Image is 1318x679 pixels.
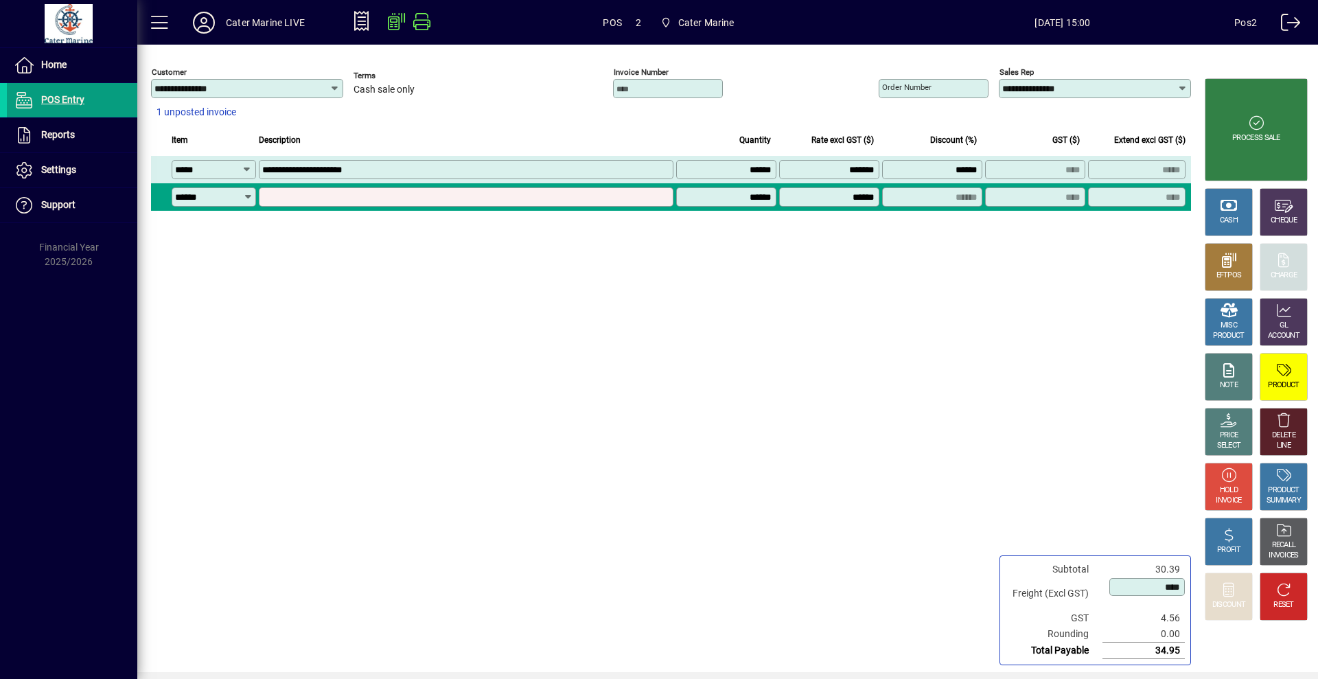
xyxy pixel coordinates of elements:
[1006,626,1102,643] td: Rounding
[1273,600,1294,610] div: RESET
[1234,12,1257,34] div: Pos2
[151,100,242,125] button: 1 unposted invoice
[1006,643,1102,659] td: Total Payable
[41,129,75,140] span: Reports
[1271,216,1297,226] div: CHEQUE
[1102,643,1185,659] td: 34.95
[636,12,641,34] span: 2
[259,133,301,148] span: Description
[152,67,187,77] mat-label: Customer
[1213,331,1244,341] div: PRODUCT
[1052,133,1080,148] span: GST ($)
[172,133,188,148] span: Item
[891,12,1235,34] span: [DATE] 15:00
[1216,496,1241,506] div: INVOICE
[182,10,226,35] button: Profile
[41,94,84,105] span: POS Entry
[678,12,735,34] span: Cater Marine
[1006,562,1102,577] td: Subtotal
[1220,485,1238,496] div: HOLD
[41,59,67,70] span: Home
[41,199,76,210] span: Support
[1102,610,1185,626] td: 4.56
[1212,600,1245,610] div: DISCOUNT
[7,48,137,82] a: Home
[157,105,236,119] span: 1 unposted invoice
[1280,321,1288,331] div: GL
[1216,271,1242,281] div: EFTPOS
[1006,610,1102,626] td: GST
[1114,133,1186,148] span: Extend excl GST ($)
[1277,441,1291,451] div: LINE
[603,12,622,34] span: POS
[1271,271,1297,281] div: CHARGE
[1269,551,1298,561] div: INVOICES
[1272,430,1295,441] div: DELETE
[811,133,874,148] span: Rate excl GST ($)
[1102,562,1185,577] td: 30.39
[7,153,137,187] a: Settings
[739,133,771,148] span: Quantity
[1271,3,1301,47] a: Logout
[1268,331,1299,341] div: ACCOUNT
[1221,321,1237,331] div: MISC
[1232,133,1280,143] div: PROCESS SALE
[7,118,137,152] a: Reports
[1220,216,1238,226] div: CASH
[1268,485,1299,496] div: PRODUCT
[1217,545,1240,555] div: PROFIT
[1268,380,1299,391] div: PRODUCT
[1272,540,1296,551] div: RECALL
[655,10,740,35] span: Cater Marine
[1006,577,1102,610] td: Freight (Excl GST)
[41,164,76,175] span: Settings
[999,67,1034,77] mat-label: Sales rep
[354,71,436,80] span: Terms
[1220,380,1238,391] div: NOTE
[1220,430,1238,441] div: PRICE
[354,84,415,95] span: Cash sale only
[882,82,932,92] mat-label: Order number
[614,67,669,77] mat-label: Invoice number
[1217,441,1241,451] div: SELECT
[930,133,977,148] span: Discount (%)
[1267,496,1301,506] div: SUMMARY
[226,12,305,34] div: Cater Marine LIVE
[1102,626,1185,643] td: 0.00
[7,188,137,222] a: Support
